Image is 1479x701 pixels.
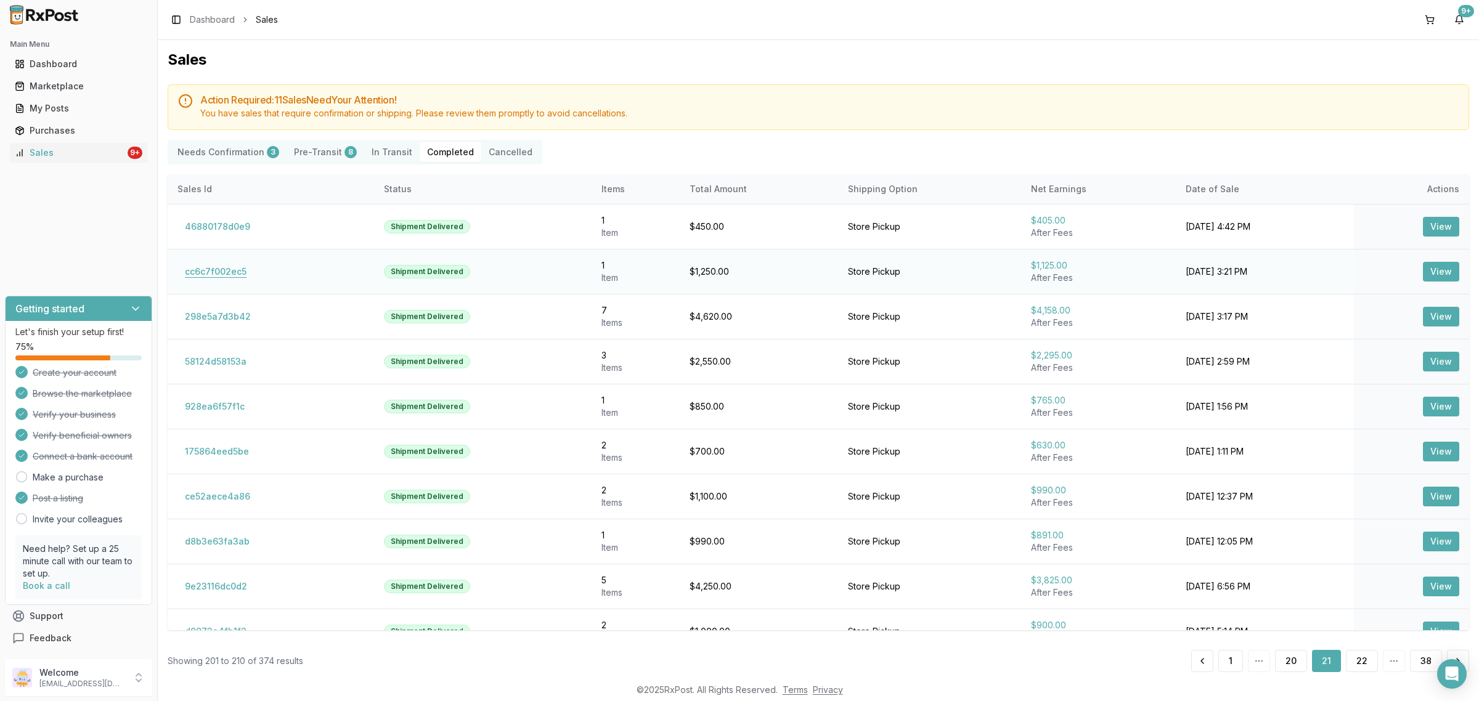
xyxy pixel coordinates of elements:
div: $405.00 [1031,214,1165,227]
div: Item [601,227,670,239]
div: After Fees [1031,586,1165,599]
button: 298e5a7d3b42 [177,307,258,326]
div: Dashboard [15,58,142,70]
div: Store Pickup [848,535,1012,548]
button: 38 [1410,650,1442,672]
div: Marketplace [15,80,142,92]
div: 7 [601,304,670,317]
div: 2 [601,619,670,631]
div: $1,000.00 [690,625,828,638]
a: Invite your colleagues [33,513,123,525]
div: $2,295.00 [1031,349,1165,362]
div: Store Pickup [848,310,1012,323]
span: Verify beneficial owners [33,429,132,442]
th: Status [374,174,592,204]
span: Sales [256,14,278,26]
a: Terms [783,684,808,695]
button: View [1423,622,1459,641]
div: 1 [601,214,670,227]
th: Net Earnings [1021,174,1175,204]
button: In Transit [364,142,420,162]
div: $4,250.00 [690,580,828,593]
div: After Fees [1031,541,1165,554]
div: $1,250.00 [690,265,828,278]
button: 22 [1346,650,1378,672]
button: Pre-Transit [287,142,364,162]
button: 46880178d0e9 [177,217,258,237]
div: My Posts [15,102,142,115]
button: d8b3e63fa3ab [177,532,257,551]
div: Store Pickup [848,221,1012,233]
div: Shipment Delivered [384,355,470,368]
div: 9+ [128,147,142,159]
button: My Posts [5,99,152,118]
div: 1 [601,394,670,407]
div: $2,550.00 [690,355,828,368]
button: 9+ [1449,10,1469,30]
div: Item s [601,586,670,599]
div: 8 [344,146,357,158]
button: Dashboard [5,54,152,74]
div: After Fees [1031,452,1165,464]
div: $4,620.00 [690,310,828,323]
a: Book a call [23,580,70,591]
a: My Posts [10,97,147,120]
div: Store Pickup [848,265,1012,278]
button: Completed [420,142,481,162]
div: $630.00 [1031,439,1165,452]
div: [DATE] 1:56 PM [1186,400,1344,413]
button: 58124d58153a [177,352,254,371]
span: 75 % [15,341,34,353]
nav: breadcrumb [190,14,278,26]
div: Purchases [15,124,142,137]
div: [DATE] 12:37 PM [1186,490,1344,503]
p: Let's finish your setup first! [15,326,142,338]
div: Store Pickup [848,490,1012,503]
button: 175864eed5be [177,442,256,461]
button: View [1423,577,1459,596]
button: View [1423,352,1459,371]
th: Items [592,174,680,204]
button: Marketplace [5,76,152,96]
th: Shipping Option [838,174,1022,204]
span: Connect a bank account [33,450,132,463]
div: $450.00 [690,221,828,233]
div: $765.00 [1031,394,1165,407]
button: 20 [1275,650,1307,672]
div: 5 [601,574,670,586]
div: Shipment Delivered [384,445,470,458]
span: Create your account [33,367,116,379]
div: 1 [601,259,670,272]
a: Dashboard [10,53,147,75]
div: [DATE] 2:59 PM [1186,355,1344,368]
div: Store Pickup [848,355,1012,368]
div: After Fees [1031,496,1165,509]
p: [EMAIL_ADDRESS][DOMAIN_NAME] [39,679,125,689]
div: $990.00 [1031,484,1165,496]
div: 3 [267,146,279,158]
div: 9+ [1458,5,1474,17]
a: 1 [1218,650,1243,672]
button: ce52aece4a86 [177,487,258,506]
button: 928ea6f57f1c [177,397,252,416]
div: 2 [601,439,670,452]
div: After Fees [1031,227,1165,239]
th: Date of Sale [1176,174,1354,204]
img: User avatar [12,668,32,687]
div: [DATE] 4:42 PM [1186,221,1344,233]
p: Welcome [39,667,125,679]
div: [DATE] 5:14 PM [1186,625,1344,638]
button: View [1423,307,1459,326]
button: Needs Confirmation [170,142,287,162]
div: After Fees [1031,362,1165,374]
div: $3,825.00 [1031,574,1165,586]
th: Sales Id [168,174,374,204]
div: After Fees [1031,272,1165,284]
button: cc6c7f002ec5 [177,262,254,282]
div: After Fees [1031,317,1165,329]
button: Support [5,605,152,627]
h5: Action Required: 11 Sale s Need Your Attention! [200,95,1459,105]
div: Item s [601,496,670,509]
div: Store Pickup [848,400,1012,413]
